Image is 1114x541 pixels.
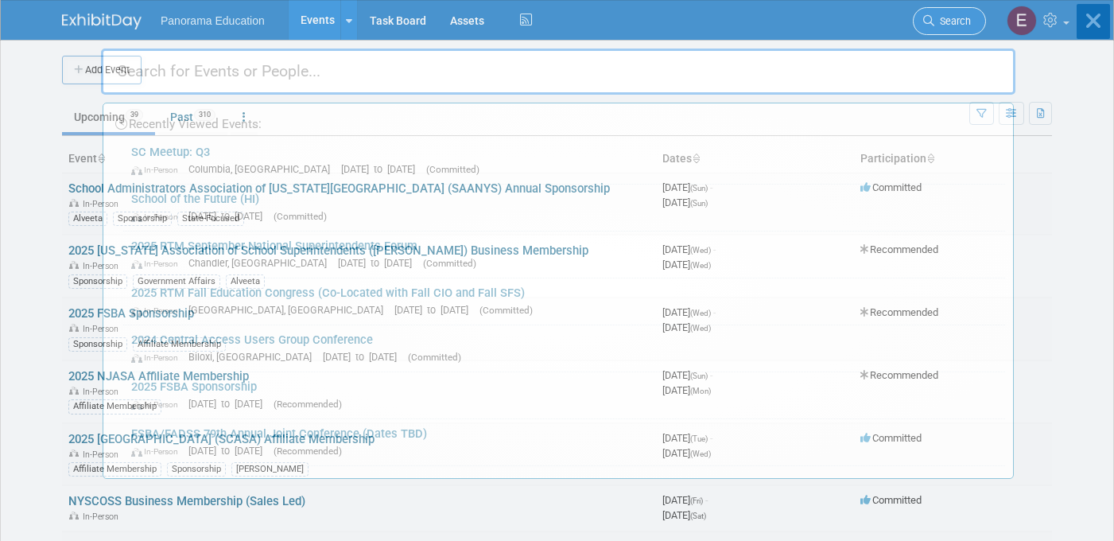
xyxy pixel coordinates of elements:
[341,163,423,175] span: [DATE] to [DATE]
[123,138,1005,184] a: SC Meetup: Q3 In-Person Columbia, [GEOGRAPHIC_DATA] [DATE] to [DATE] (Committed)
[123,278,1005,325] a: 2025 RTM Fall Education Congress (Co-Located with Fall CIO and Fall SFS) In-Person [GEOGRAPHIC_DA...
[131,446,185,457] span: In-Person
[123,419,1005,465] a: FSBA/FADSS 79th Annual Joint Conference (Dates TBD) In-Person [DATE] to [DATE] (Recommended)
[274,211,327,222] span: (Committed)
[323,351,405,363] span: [DATE] to [DATE]
[111,103,1005,138] div: Recently Viewed Events:
[123,185,1005,231] a: School of the Future (HI) In-Person [DATE] to [DATE] (Committed)
[394,304,476,316] span: [DATE] to [DATE]
[408,352,461,363] span: (Committed)
[131,165,185,175] span: In-Person
[338,257,420,269] span: [DATE] to [DATE]
[188,257,335,269] span: Chandler, [GEOGRAPHIC_DATA]
[188,351,320,363] span: Biloxi, [GEOGRAPHIC_DATA]
[479,305,533,316] span: (Committed)
[188,398,270,410] span: [DATE] to [DATE]
[131,399,185,410] span: In-Person
[131,212,185,222] span: In-Person
[101,49,1015,95] input: Search for Events or People...
[188,445,270,457] span: [DATE] to [DATE]
[123,325,1005,372] a: 2024 Central Access Users Group Conference In-Person Biloxi, [GEOGRAPHIC_DATA] [DATE] to [DATE] (...
[123,232,1005,278] a: 2025 RTM September National Superintendents Forum In-Person Chandler, [GEOGRAPHIC_DATA] [DATE] to...
[188,163,338,175] span: Columbia, [GEOGRAPHIC_DATA]
[423,258,476,269] span: (Committed)
[131,306,185,316] span: In-Person
[274,399,342,410] span: (Recommended)
[131,352,185,363] span: In-Person
[188,304,391,316] span: [GEOGRAPHIC_DATA], [GEOGRAPHIC_DATA]
[188,210,270,222] span: [DATE] to [DATE]
[123,372,1005,418] a: 2025 FSBA Sponsorship In-Person [DATE] to [DATE] (Recommended)
[274,446,342,457] span: (Recommended)
[426,164,479,175] span: (Committed)
[131,259,185,269] span: In-Person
